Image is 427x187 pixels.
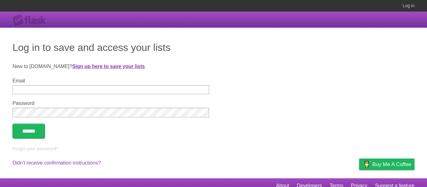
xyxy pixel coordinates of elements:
a: Sign up here to save your lists [72,64,145,69]
img: Buy me a coffee [362,159,371,170]
span: Buy me a coffee [372,159,411,170]
label: Email [13,78,209,84]
a: Buy me a coffee [359,159,414,170]
h1: Log in to save and access your lists [13,40,414,55]
p: New to [DOMAIN_NAME]? . [13,63,414,70]
div: Flask [13,15,50,26]
a: Forgot your password? [13,146,58,151]
a: Didn't receive confirmation instructions? [13,160,101,165]
label: Password [13,101,209,106]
